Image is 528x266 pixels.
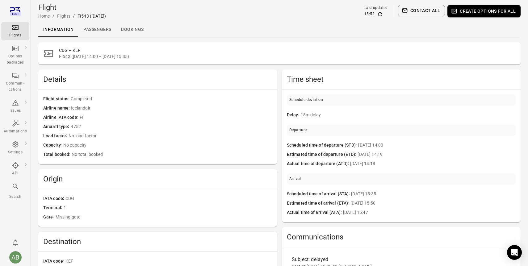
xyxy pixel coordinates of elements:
div: Communi-cations [4,81,27,93]
div: API [4,170,27,177]
span: [DATE] 14:00 [358,142,516,149]
span: Load factor [43,133,69,139]
span: CDG [65,195,272,202]
span: Actual time of arrival (ATA) [287,209,343,216]
span: 18m delay [301,112,516,118]
span: [DATE] 15:50 [350,200,516,207]
a: Bookings [116,22,149,37]
div: Last updated [364,5,388,11]
a: Passengers [78,22,116,37]
span: Estimated time of departure (ETD) [287,151,358,158]
a: API [1,160,29,178]
div: Open Intercom Messenger [507,245,522,260]
button: Aslaug Bjarnadottir [7,249,24,266]
div: Subject: delayed [292,256,456,263]
span: Scheduled time of departure (STD) [287,142,358,149]
span: Aircraft type [43,123,70,130]
span: Airline name [43,105,71,112]
button: Create options for all [447,5,521,17]
div: Local navigation [38,22,521,37]
span: IATA code [43,258,65,265]
div: Search [4,194,27,200]
button: Contact all [398,5,445,16]
button: Notifications [9,236,22,249]
div: 15:52 [364,11,375,17]
span: Terminal [43,205,64,211]
div: Issues [4,108,27,114]
button: Refresh data [377,11,383,17]
span: Icelandair [71,105,272,112]
span: B752 [70,123,272,130]
div: AB [9,251,22,264]
span: Flight status [43,96,71,102]
a: Flights [57,14,70,19]
h2: Communications [287,232,516,242]
span: Airline IATA code [43,114,80,121]
button: Search [1,181,29,202]
span: Total booked [43,151,72,158]
span: Completed [71,96,272,102]
div: Flights [4,32,27,39]
a: Options packages [1,43,29,68]
div: Schedule deviation [289,97,323,103]
span: Delay [287,112,301,118]
span: No load factor [69,133,272,139]
a: Communi-cations [1,70,29,95]
span: KEF [65,258,272,265]
h1: Flight [38,2,106,12]
div: Arrival [289,176,301,182]
h2: Time sheet [287,74,516,84]
li: / [73,12,75,20]
span: Estimated time of arrival (ETA) [287,200,350,207]
li: / [52,12,55,20]
span: [DATE] 14:19 [358,151,516,158]
span: FI [80,114,272,121]
span: FI543 ([DATE] 14:00 – [DATE] 15:35) [59,53,516,60]
span: Gate [43,214,56,221]
a: Flights [1,22,29,40]
span: 1 [64,205,272,211]
span: [DATE] 15:47 [343,209,516,216]
span: Actual time of departure (ATD) [287,160,350,167]
div: Options packages [4,53,27,66]
h2: Details [43,74,272,84]
span: No capacity [63,142,272,149]
span: [DATE] 14:18 [350,160,516,167]
span: [DATE] 15:35 [351,191,516,197]
h2: Destination [43,237,272,247]
span: IATA code [43,195,65,202]
span: Scheduled time of arrival (STA) [287,191,351,197]
div: Settings [4,149,27,156]
span: No total booked [72,151,272,158]
a: Home [38,14,50,19]
nav: Breadcrumbs [38,12,106,20]
a: Automations [1,118,29,136]
a: Information [38,22,78,37]
span: Missing gate [56,214,272,221]
h2: Origin [43,174,272,184]
span: Capacity [43,142,63,149]
div: Departure [289,127,307,133]
div: Automations [4,128,27,135]
a: Settings [1,139,29,157]
a: Issues [1,97,29,116]
h2: CDG – KEF [59,47,516,53]
div: FI543 ([DATE]) [78,13,106,19]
